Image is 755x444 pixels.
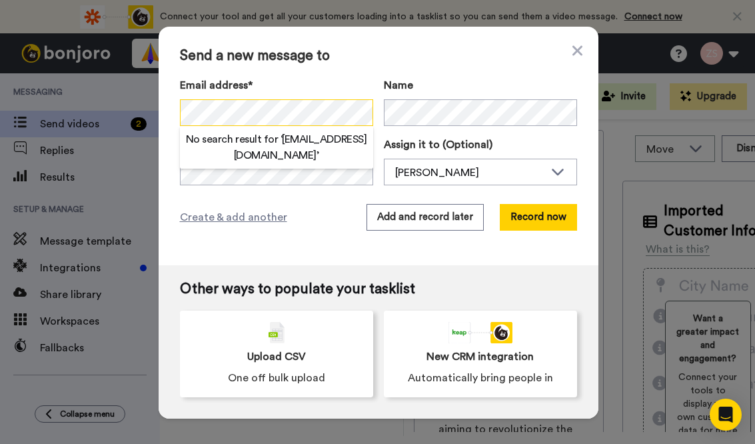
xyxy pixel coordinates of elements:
[384,77,413,93] span: Name
[180,281,577,297] span: Other ways to populate your tasklist
[247,349,306,365] span: Upload CSV
[395,165,544,181] div: [PERSON_NAME]
[180,209,287,225] span: Create & add another
[180,77,373,93] label: Email address*
[710,399,742,431] div: Open Intercom Messenger
[180,48,577,64] span: Send a new message to
[500,204,577,231] button: Record now
[384,137,577,153] label: Assign it to (Optional)
[269,322,285,343] img: csv-grey.png
[228,370,325,386] span: One off bulk upload
[448,322,512,343] div: animation
[180,131,373,163] h2: No search result for ‘ [EMAIL_ADDRESS][DOMAIN_NAME] ’
[367,204,484,231] button: Add and record later
[408,370,553,386] span: Automatically bring people in
[426,349,534,365] span: New CRM integration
